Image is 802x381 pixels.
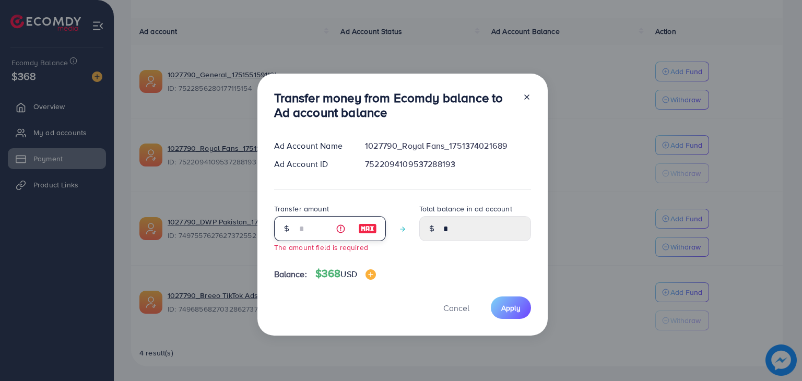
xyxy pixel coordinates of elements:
span: USD [340,268,357,280]
span: Cancel [443,302,469,314]
div: Ad Account Name [266,140,357,152]
div: 1027790_Royal Fans_1751374021689 [357,140,539,152]
img: image [365,269,376,280]
div: 7522094109537288193 [357,158,539,170]
div: Ad Account ID [266,158,357,170]
label: Transfer amount [274,204,329,214]
button: Cancel [430,296,482,319]
button: Apply [491,296,531,319]
h4: $368 [315,267,376,280]
span: Balance: [274,268,307,280]
small: The amount field is required [274,242,368,252]
span: Apply [501,303,521,313]
img: image [358,222,377,235]
h3: Transfer money from Ecomdy balance to Ad account balance [274,90,514,121]
label: Total balance in ad account [419,204,512,214]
